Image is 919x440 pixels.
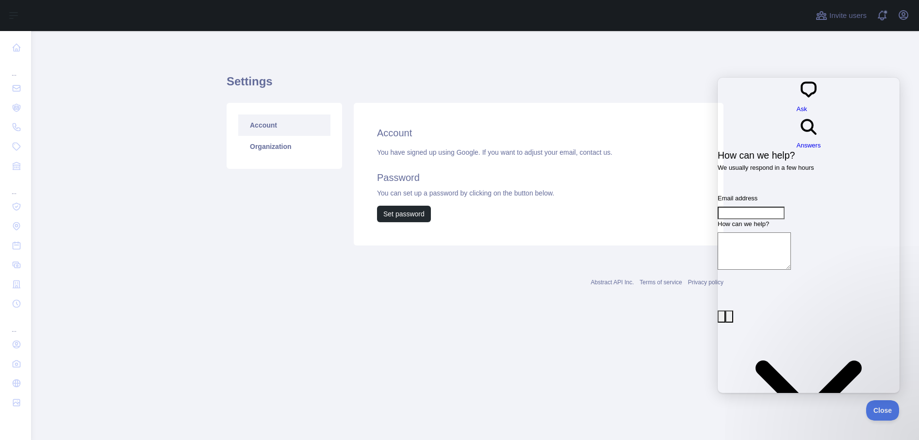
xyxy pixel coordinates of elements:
div: ... [8,314,23,334]
a: Terms of service [640,279,682,286]
iframe: Help Scout Beacon - Live Chat, Contact Form, and Knowledge Base [718,78,900,393]
div: You have signed up using Google. If you want to adjust your email, You can set up a password by c... [377,147,700,222]
a: Account [238,114,330,136]
iframe: Help Scout Beacon - Close [866,400,900,421]
button: Set password [377,206,431,222]
span: Invite users [829,10,867,21]
h2: Account [377,126,700,140]
h2: Password [377,171,700,184]
div: ... [8,58,23,78]
a: contact us. [579,148,612,156]
div: ... [8,177,23,196]
a: Privacy policy [688,279,723,286]
a: Abstract API Inc. [591,279,634,286]
h1: Settings [227,74,723,97]
a: Organization [238,136,330,157]
button: Invite users [814,8,869,23]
